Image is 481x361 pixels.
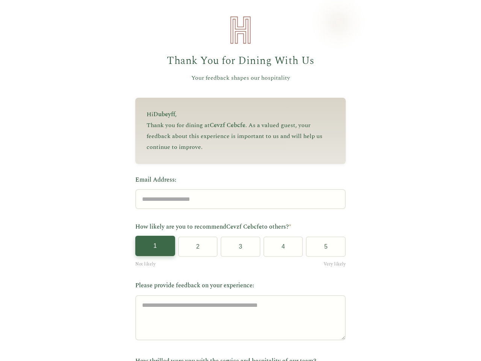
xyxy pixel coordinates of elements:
span: Not likely [135,261,156,268]
label: Email Address: [135,175,346,185]
button: 3 [221,237,260,257]
p: Your feedback shapes our hospitality [135,73,346,83]
span: Cevzf Cebcfe [210,121,245,130]
button: 1 [135,236,175,256]
button: 5 [306,237,346,257]
button: 2 [178,237,218,257]
h1: Thank You for Dining With Us [135,53,346,70]
span: Very likely [324,261,346,268]
span: Cevzf Cebcfe [226,222,262,231]
button: 4 [263,237,303,257]
img: Heirloom Hospitality Logo [225,15,256,45]
p: Thank you for dining at . As a valued guest, your feedback about this experience is important to ... [147,120,334,152]
p: Hi , [147,109,334,120]
label: Please provide feedback on your experience: [135,281,346,291]
span: Dubeyff [153,110,175,119]
label: How likely are you to recommend to others? [135,222,346,232]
